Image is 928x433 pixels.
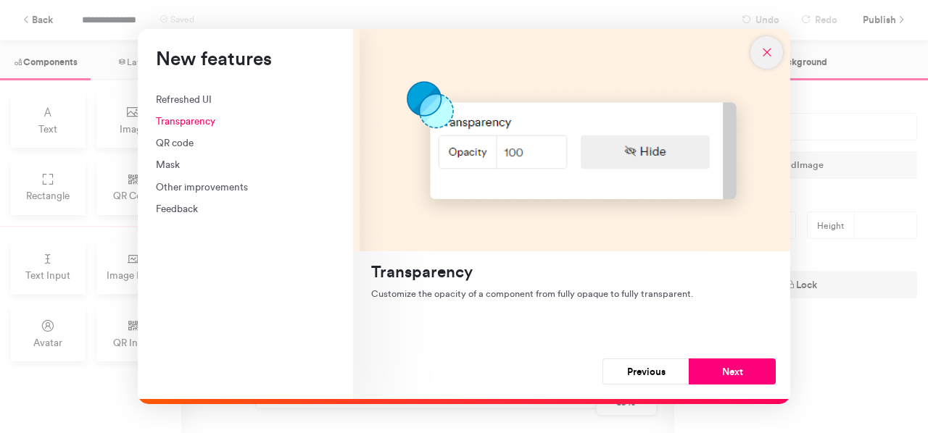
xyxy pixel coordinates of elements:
div: Feedback [156,201,335,216]
div: Other improvements [156,180,335,194]
div: Navigation button [602,358,776,384]
h4: Transparency [371,262,772,282]
div: QR code [156,135,335,150]
div: Transparency [156,114,335,128]
div: Mask [156,157,335,172]
p: Customize the opacity of a component from fully opaque to fully transparent. [371,287,772,300]
h3: New features [156,47,335,70]
button: Next [689,358,776,384]
button: Previous [602,358,689,384]
div: New features [138,29,790,404]
div: Refreshed UI [156,92,335,106]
